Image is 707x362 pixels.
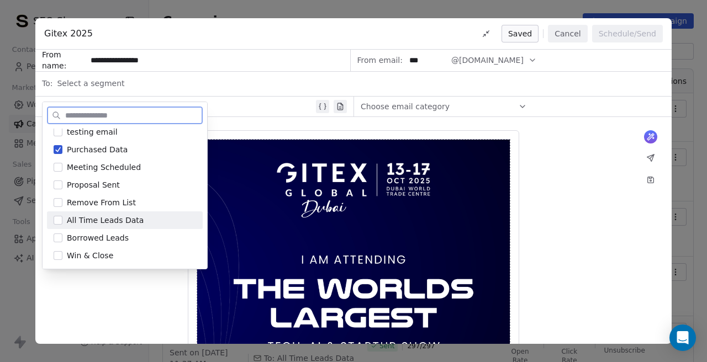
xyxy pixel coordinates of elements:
[67,250,113,261] span: Win & Close
[67,144,128,155] span: Purchased Data
[502,25,539,42] button: Saved
[67,179,120,190] span: Proposal Sent
[548,25,587,42] button: Cancel
[44,27,93,40] span: Gitex 2025
[57,78,124,89] span: Select a segment
[67,232,129,243] span: Borrowed Leads
[451,55,524,66] span: @[DOMAIN_NAME]
[67,197,136,208] span: Remove From List
[592,25,663,42] button: Schedule/Send
[47,88,203,264] div: Suggestions
[42,78,52,89] span: To:
[67,215,144,226] span: All Time Leads Data
[67,126,118,137] span: testing email
[67,162,141,173] span: Meeting Scheduled
[357,55,403,66] span: From email:
[42,101,73,115] span: Subject:
[361,101,450,112] span: Choose email category
[42,49,86,71] span: From name:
